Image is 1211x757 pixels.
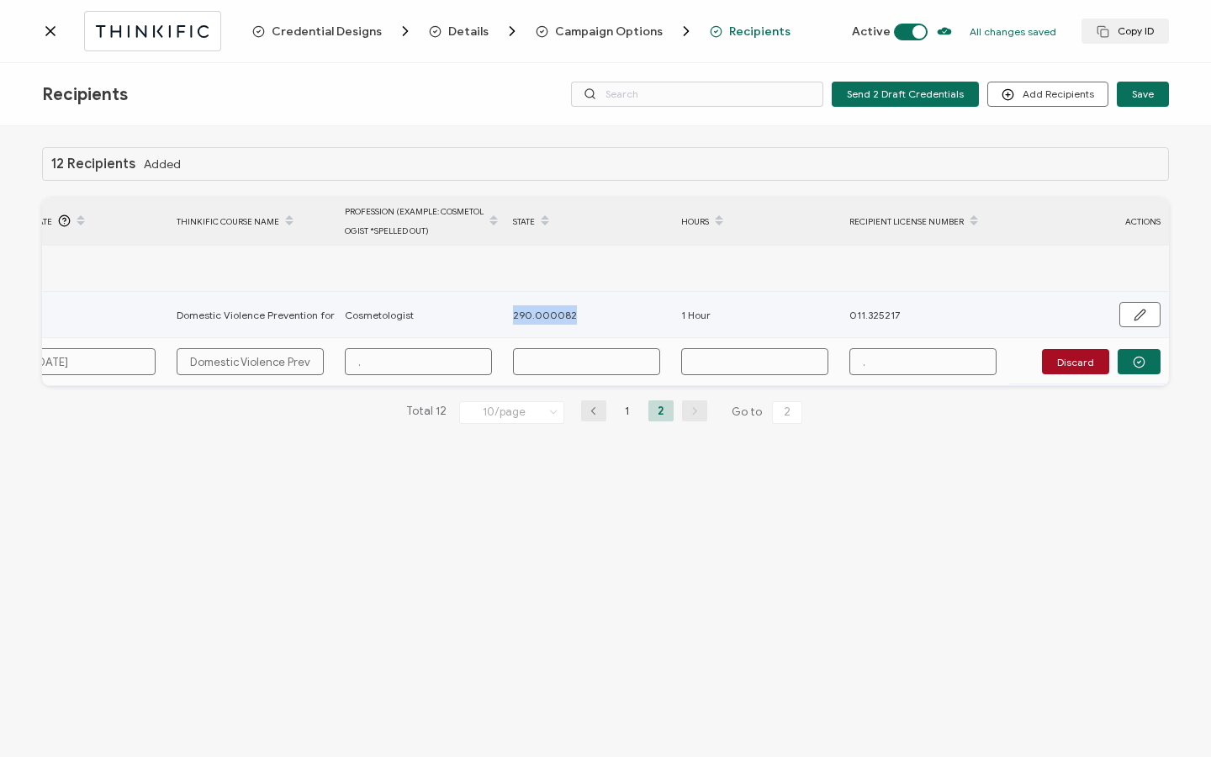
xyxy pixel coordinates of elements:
div: Thinkific Course Name [168,207,336,236]
button: Send 2 Draft Credentials [832,82,979,107]
div: recipient license number [841,207,1009,236]
iframe: Chat Widget [1127,676,1211,757]
button: Discard [1042,349,1109,374]
input: Search [571,82,823,107]
span: Total 12 [406,400,447,424]
span: Recipients [729,25,791,38]
span: Recipients [710,25,791,38]
span: Active [852,24,891,39]
span: 290.000082 [513,305,577,325]
span: Added [144,158,181,171]
span: Go to [732,400,806,424]
p: All changes saved [970,25,1056,38]
span: Cosmetologist [345,305,414,325]
div: Breadcrumb [252,23,791,40]
button: Save [1117,82,1169,107]
span: Details [448,25,489,38]
li: 2 [648,400,674,421]
span: Send 2 Draft Credentials [847,89,964,99]
span: Domestic Violence Prevention for Beauty & Wellness Professionals Class [177,305,517,325]
button: Add Recipients [987,82,1108,107]
div: State [505,207,673,236]
span: Campaign Options [536,23,695,40]
span: Recipients [42,84,128,105]
span: 1 Hour [681,305,711,325]
input: Select [459,401,564,424]
span: 011.325217 [849,305,900,325]
span: Details [429,23,521,40]
div: ACTIONS [1009,212,1169,231]
span: Credential Designs [272,25,382,38]
h1: 12 Recipients [51,156,135,172]
span: Campaign Options [555,25,663,38]
button: Copy ID [1081,19,1169,44]
span: Save [1132,89,1154,99]
span: Copy ID [1097,25,1154,38]
li: 1 [615,400,640,421]
div: Profession (Example: cosmetologist *spelled out) [336,202,505,241]
div: Hours [673,207,841,236]
span: Credential Designs [252,23,414,40]
img: thinkific.svg [93,21,212,42]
